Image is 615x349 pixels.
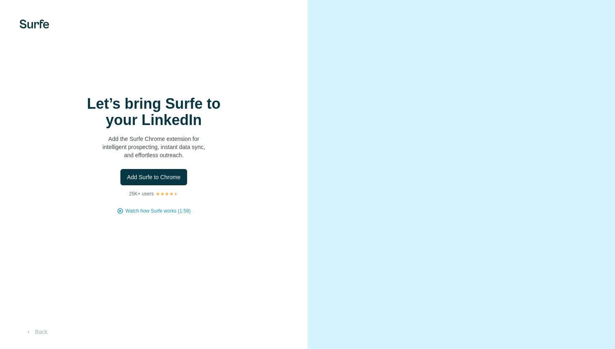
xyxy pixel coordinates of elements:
h1: Let’s bring Surfe to your LinkedIn [72,96,235,128]
span: Add Surfe to Chrome [127,173,181,181]
img: Surfe's logo [20,20,49,29]
img: Rating Stars [155,191,179,196]
button: Add Surfe to Chrome [120,169,187,185]
p: 25K+ users [129,190,154,198]
button: Watch how Surfe works (1:58) [125,207,190,215]
button: Back [20,325,53,339]
p: Add the Surfe Chrome extension for intelligent prospecting, instant data sync, and effortless out... [72,135,235,159]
